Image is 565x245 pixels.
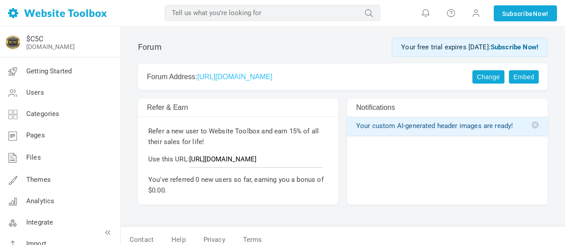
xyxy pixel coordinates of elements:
a: SubscribeNow! [494,5,557,21]
input: Tell us what you're looking for [165,5,380,21]
span: Analytics [26,197,54,205]
p: Use this URL: [148,154,328,168]
a: Embed [509,70,539,84]
a: $C5C [26,35,43,43]
a: Your custom AI-generated header images are ready! [356,121,539,131]
span: Categories [26,110,60,118]
a: [URL][DOMAIN_NAME] [197,73,272,80]
span: Users [26,88,44,96]
h2: Notifications [356,103,502,112]
span: Integrate [26,218,53,226]
span: Themes [26,176,51,184]
span: Files [26,153,41,161]
a: Subscribe Now! [491,43,538,51]
img: cropcircle.png [6,35,20,49]
h1: Forum [138,42,162,52]
span: Now! [533,9,549,19]
span: Pages [26,131,45,139]
span: Getting Started [26,67,72,75]
p: You've referred 0 new users so far, earning you a bonus of $0.00. [148,174,328,196]
a: Change [472,70,504,84]
div: Your free trial expires [DATE]: [392,38,548,57]
span: Delete notification [532,121,539,129]
p: Refer a new user to Website Toolbox and earn 15% of all their sales for life! [148,126,328,147]
a: [DOMAIN_NAME] [26,43,75,50]
h2: Refer & Earn [147,103,293,112]
h2: Forum Address: [147,72,460,81]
